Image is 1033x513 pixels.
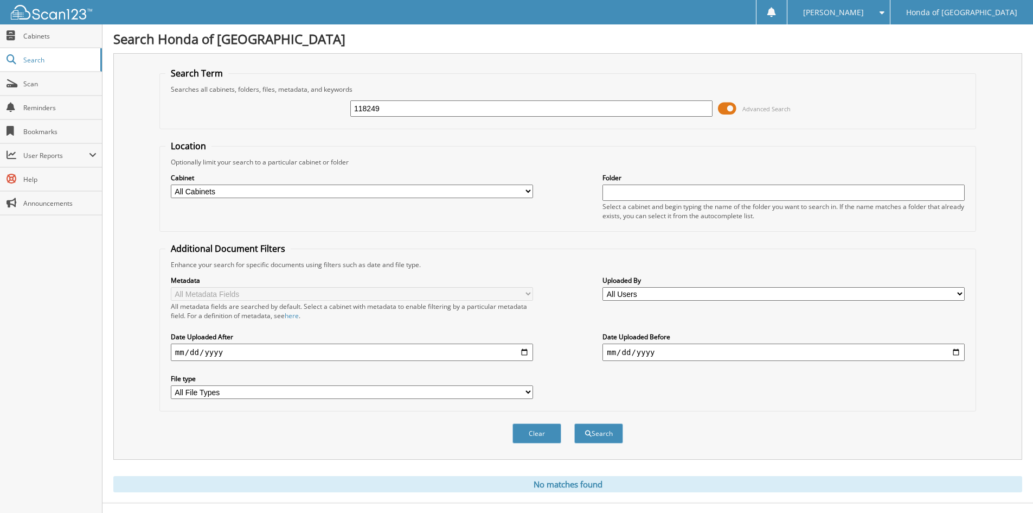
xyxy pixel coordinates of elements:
[113,30,1022,48] h1: Search Honda of [GEOGRAPHIC_DATA]
[11,5,92,20] img: scan123-logo-white.svg
[165,157,970,167] div: Optionally limit your search to a particular cabinet or folder
[23,79,97,88] span: Scan
[602,276,965,285] label: Uploaded By
[171,173,533,182] label: Cabinet
[23,151,89,160] span: User Reports
[165,140,211,152] legend: Location
[23,103,97,112] span: Reminders
[171,302,533,320] div: All metadata fields are searched by default. Select a cabinet with metadata to enable filtering b...
[574,423,623,444] button: Search
[602,173,965,182] label: Folder
[285,311,299,320] a: here
[165,85,970,94] div: Searches all cabinets, folders, files, metadata, and keywords
[171,374,533,383] label: File type
[602,332,965,341] label: Date Uploaded Before
[23,55,95,65] span: Search
[171,332,533,341] label: Date Uploaded After
[23,175,97,184] span: Help
[165,67,228,79] legend: Search Term
[171,344,533,361] input: start
[602,202,965,220] div: Select a cabinet and begin typing the name of the folder you want to search in. If the name match...
[165,260,970,269] div: Enhance your search for specific documents using filters such as date and file type.
[803,9,864,16] span: [PERSON_NAME]
[602,344,965,361] input: end
[906,9,1017,16] span: Honda of [GEOGRAPHIC_DATA]
[165,243,291,255] legend: Additional Document Filters
[512,423,561,444] button: Clear
[742,105,791,113] span: Advanced Search
[23,31,97,41] span: Cabinets
[113,476,1022,492] div: No matches found
[171,276,533,285] label: Metadata
[23,199,97,208] span: Announcements
[23,127,97,136] span: Bookmarks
